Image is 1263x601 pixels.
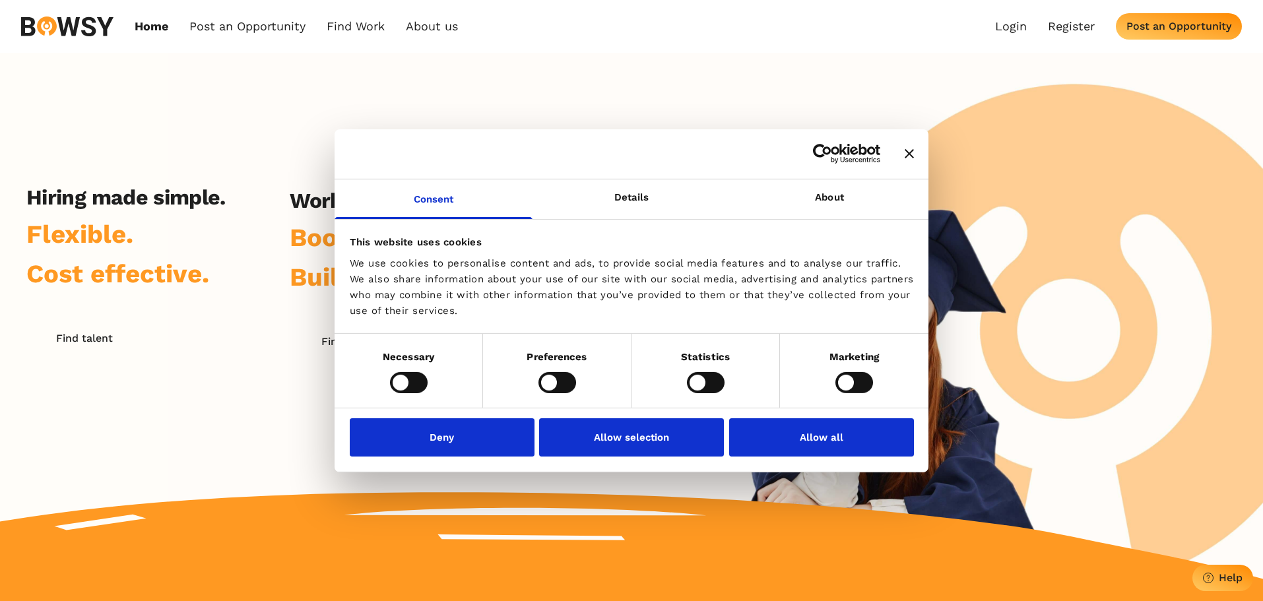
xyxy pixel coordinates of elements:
[335,179,533,218] a: Consent
[1219,571,1243,584] div: Help
[995,19,1027,34] a: Login
[290,328,405,354] button: Find Work
[290,262,436,292] span: Build skills.
[1116,13,1242,40] button: Post an Opportunity
[1126,20,1231,32] div: Post an Opportunity
[1192,565,1253,591] button: Help
[539,418,724,457] button: Allow selection
[765,144,880,164] a: Usercentrics Cookiebot - opens in a new window
[730,179,928,218] a: About
[26,185,226,210] h2: Hiring made simple.
[383,350,434,362] strong: Necessary
[681,350,730,362] strong: Statistics
[905,149,914,158] button: Close banner
[290,188,500,213] h2: Work while studying.
[729,418,914,457] button: Allow all
[21,16,113,36] img: svg%3e
[26,259,209,288] span: Cost effective.
[321,335,374,348] div: Find Work
[350,234,914,250] div: This website uses cookies
[290,222,407,252] span: Boost CV.
[26,325,142,351] button: Find talent
[533,179,730,218] a: Details
[56,332,113,344] div: Find talent
[527,350,587,362] strong: Preferences
[350,255,914,318] div: We use cookies to personalise content and ads, to provide social media features and to analyse ou...
[135,19,168,34] a: Home
[350,418,534,457] button: Deny
[829,350,880,362] strong: Marketing
[26,219,133,249] span: Flexible.
[1048,19,1095,34] a: Register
